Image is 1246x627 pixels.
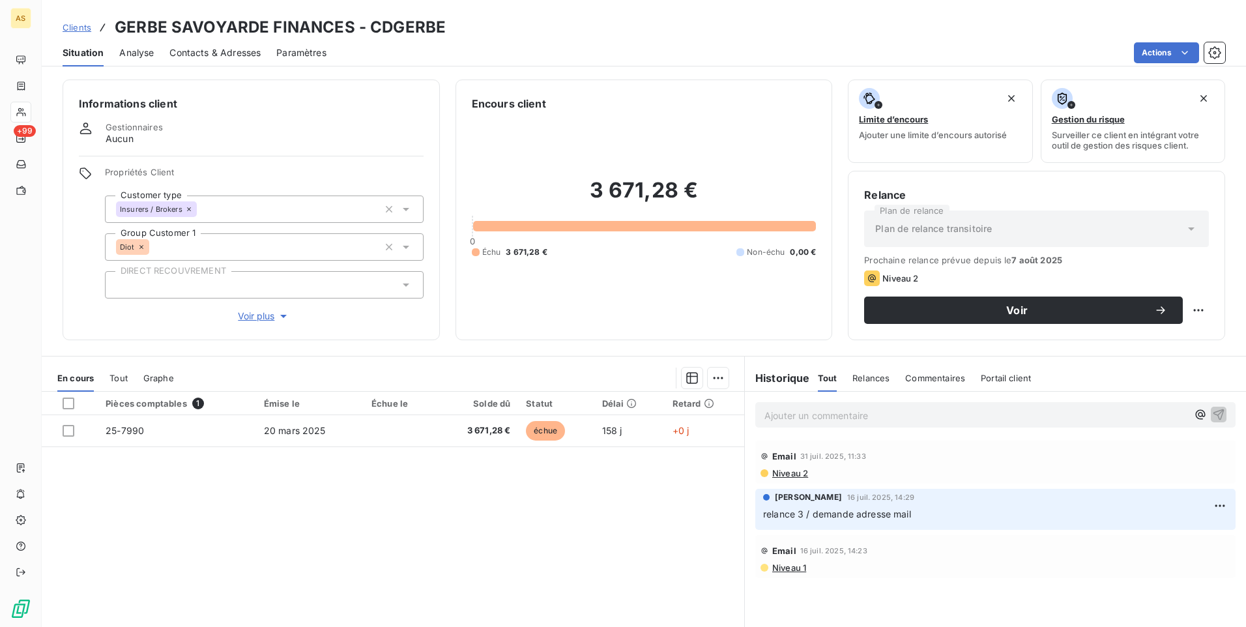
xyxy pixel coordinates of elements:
[1011,255,1062,265] span: 7 août 2025
[119,46,154,59] span: Analyse
[1134,42,1199,63] button: Actions
[526,421,565,441] span: échue
[63,46,104,59] span: Situation
[772,546,796,556] span: Email
[63,22,91,33] span: Clients
[673,425,689,436] span: +0 j
[882,273,918,284] span: Niveau 2
[905,373,965,383] span: Commentaires
[14,125,36,137] span: +99
[745,370,810,386] h6: Historique
[1052,114,1125,124] span: Gestion du risque
[109,373,128,383] span: Tout
[1202,583,1233,614] iframe: Intercom live chat
[880,305,1154,315] span: Voir
[602,398,657,409] div: Délai
[506,246,547,258] span: 3 671,28 €
[790,246,816,258] span: 0,00 €
[120,205,182,213] span: Insurers / Brokers
[526,398,586,409] div: Statut
[472,96,546,111] h6: Encours client
[852,373,890,383] span: Relances
[800,452,866,460] span: 31 juil. 2025, 11:33
[771,562,806,573] span: Niveau 1
[143,373,174,383] span: Graphe
[106,132,134,145] span: Aucun
[771,468,808,478] span: Niveau 2
[149,241,160,253] input: Ajouter une valeur
[264,398,356,409] div: Émise le
[444,424,510,437] span: 3 671,28 €
[763,508,911,519] span: relance 3 / demande adresse mail
[10,598,31,619] img: Logo LeanPay
[192,398,204,409] span: 1
[482,246,501,258] span: Échu
[864,255,1209,265] span: Prochaine relance prévue depuis le
[197,203,207,215] input: Ajouter une valeur
[818,373,837,383] span: Tout
[264,425,326,436] span: 20 mars 2025
[800,547,867,555] span: 16 juil. 2025, 14:23
[276,46,326,59] span: Paramètres
[859,130,1007,140] span: Ajouter une limite d’encours autorisé
[848,80,1032,163] button: Limite d’encoursAjouter une limite d’encours autorisé
[105,309,424,323] button: Voir plus
[120,243,135,251] span: Diot
[169,46,261,59] span: Contacts & Adresses
[1052,130,1214,151] span: Surveiller ce client en intégrant votre outil de gestion des risques client.
[602,425,622,436] span: 158 j
[106,398,248,409] div: Pièces comptables
[1041,80,1225,163] button: Gestion du risqueSurveiller ce client en intégrant votre outil de gestion des risques client.
[875,222,992,235] span: Plan de relance transitoire
[63,21,91,34] a: Clients
[238,310,290,323] span: Voir plus
[106,425,144,436] span: 25-7990
[673,398,736,409] div: Retard
[859,114,928,124] span: Limite d’encours
[79,96,424,111] h6: Informations client
[747,246,785,258] span: Non-échu
[10,128,31,149] a: +99
[847,493,914,501] span: 16 juil. 2025, 14:29
[775,491,842,503] span: [PERSON_NAME]
[116,279,126,291] input: Ajouter une valeur
[981,373,1031,383] span: Portail client
[472,177,817,216] h2: 3 671,28 €
[115,16,446,39] h3: GERBE SAVOYARDE FINANCES - CDGERBE
[444,398,510,409] div: Solde dû
[106,122,163,132] span: Gestionnaires
[57,373,94,383] span: En cours
[371,398,428,409] div: Échue le
[772,451,796,461] span: Email
[864,297,1183,324] button: Voir
[864,187,1209,203] h6: Relance
[105,167,424,185] span: Propriétés Client
[10,8,31,29] div: AS
[470,236,475,246] span: 0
